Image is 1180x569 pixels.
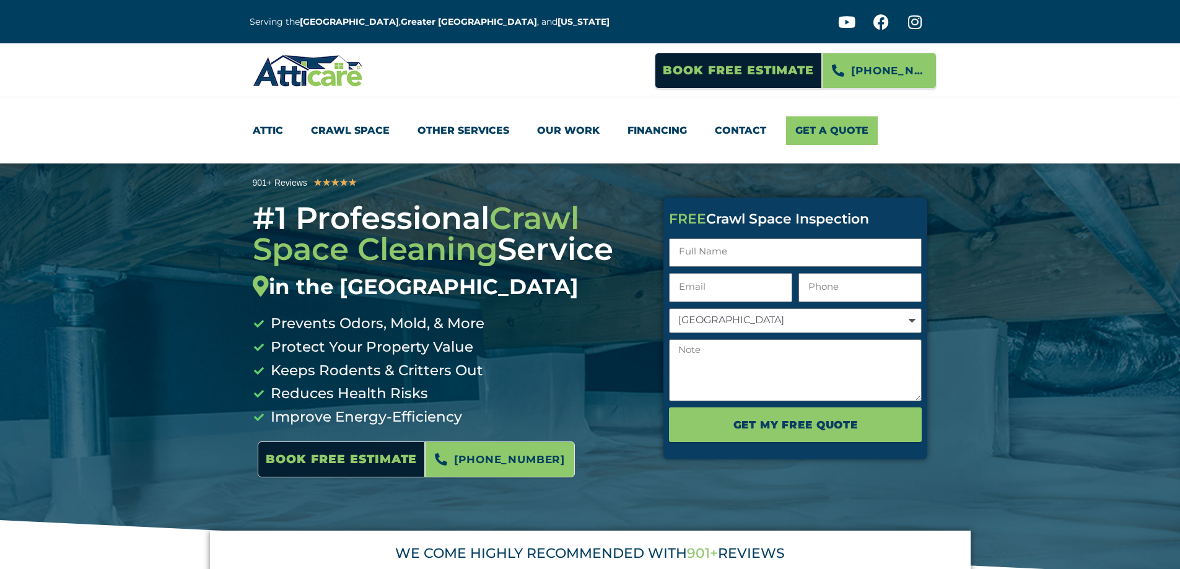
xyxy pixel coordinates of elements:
[268,359,483,383] span: Keeps Rodents & Critters Out
[669,238,922,267] input: Full Name
[268,336,473,359] span: Protect Your Property Value
[786,116,878,145] a: Get A Quote
[669,211,706,227] span: FREE
[733,414,858,435] span: Get My FREE Quote
[348,175,357,191] i: ★
[663,59,814,82] span: Book Free Estimate
[253,199,579,268] span: Crawl Space Cleaning
[669,273,792,302] input: Email
[253,116,283,145] a: Attic
[313,175,322,191] i: ★
[417,116,509,145] a: Other Services
[655,53,822,89] a: Book Free Estimate
[557,16,610,27] a: [US_STATE]
[822,53,937,89] a: [PHONE_NUMBER]
[268,382,428,406] span: Reduces Health Risks
[798,273,922,302] input: Only numbers and phone characters (#, -, *, etc) are accepted.
[250,15,619,29] p: Serving the , , and
[339,175,348,191] i: ★
[401,16,537,27] a: Greater [GEOGRAPHIC_DATA]
[253,116,928,145] nav: Menu
[253,203,645,300] h3: #1 Professional Service
[331,175,339,191] i: ★
[715,116,766,145] a: Contact
[669,212,922,226] div: Crawl Space Inspection
[322,175,331,191] i: ★
[311,116,390,145] a: Crawl Space
[253,176,307,190] div: 901+ Reviews
[687,545,718,562] span: 901+
[313,175,357,191] div: 5/5
[258,441,425,477] a: Book Free Estimate
[268,312,484,336] span: Prevents Odors, Mold, & More
[851,60,927,81] span: [PHONE_NUMBER]
[226,547,955,560] div: WE COME HIGHLY RECOMMENDED WITH REVIEWS
[253,274,645,300] div: in the [GEOGRAPHIC_DATA]
[266,448,417,471] span: Book Free Estimate
[627,116,687,145] a: Financing
[425,441,575,477] a: [PHONE_NUMBER]
[268,406,462,429] span: Improve Energy-Efficiency
[537,116,600,145] a: Our Work
[300,16,399,27] a: [GEOGRAPHIC_DATA]
[454,449,565,470] span: [PHONE_NUMBER]
[669,407,922,442] button: Get My FREE Quote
